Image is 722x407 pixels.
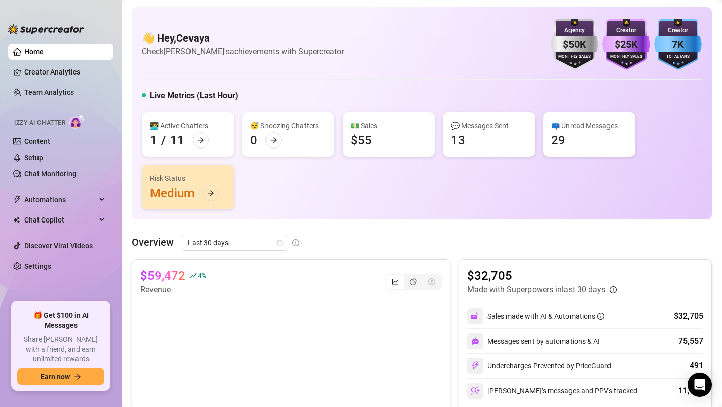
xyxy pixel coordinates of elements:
[551,120,627,131] div: 📪 Unread Messages
[8,24,84,34] img: logo-BBDzfeDw.svg
[292,239,299,246] span: info-circle
[24,262,51,270] a: Settings
[551,26,598,35] div: Agency
[41,373,70,381] span: Earn now
[451,132,465,149] div: 13
[602,54,650,60] div: Monthly Sales
[654,19,702,70] img: blue-badge-DgoSNQY1.svg
[471,361,480,371] img: svg%3e
[471,312,480,321] img: svg%3e
[385,274,442,290] div: segmented control
[451,120,527,131] div: 💬 Messages Sent
[69,114,85,129] img: AI Chatter
[17,368,104,385] button: Earn nowarrow-right
[678,385,703,397] div: 11,688
[551,36,598,52] div: $50K
[198,271,205,280] span: 4 %
[467,383,637,399] div: [PERSON_NAME]’s messages and PPVs tracked
[140,284,205,296] article: Revenue
[410,278,417,285] span: pie-chart
[24,154,43,162] a: Setup
[270,137,277,144] span: arrow-right
[150,120,226,131] div: 👩‍💻 Active Chatters
[188,235,282,250] span: Last 30 days
[142,45,344,58] article: Check [PERSON_NAME]'s achievements with Supercreator
[674,310,703,322] div: $32,705
[170,132,184,149] div: 11
[24,137,50,145] a: Content
[467,268,617,284] article: $32,705
[13,196,21,204] span: thunderbolt
[602,36,650,52] div: $25K
[150,132,157,149] div: 1
[654,26,702,35] div: Creator
[467,358,611,374] div: Undercharges Prevented by PriceGuard
[428,278,435,285] span: dollar-circle
[17,335,104,364] span: Share [PERSON_NAME] with a friend, and earn unlimited rewards
[132,235,174,250] article: Overview
[610,286,617,293] span: info-circle
[207,190,214,197] span: arrow-right
[351,120,427,131] div: 💵 Sales
[24,242,93,250] a: Discover Viral Videos
[24,48,44,56] a: Home
[13,216,20,224] img: Chat Copilot
[467,333,600,349] div: Messages sent by automations & AI
[551,54,598,60] div: Monthly Sales
[189,272,197,279] span: rise
[467,284,605,296] article: Made with Superpowers in last 30 days
[24,88,74,96] a: Team Analytics
[654,36,702,52] div: 7K
[250,132,257,149] div: 0
[17,311,104,330] span: 🎁 Get $100 in AI Messages
[471,337,479,345] img: svg%3e
[150,90,238,102] h5: Live Metrics (Last Hour)
[654,54,702,60] div: Total Fans
[688,373,712,397] div: Open Intercom Messenger
[277,240,283,246] span: calendar
[24,212,96,228] span: Chat Copilot
[24,170,77,178] a: Chat Monitoring
[14,118,65,128] span: Izzy AI Chatter
[197,137,204,144] span: arrow-right
[551,19,598,70] img: silver-badge-roxG0hHS.svg
[551,132,565,149] div: 29
[471,386,480,395] img: svg%3e
[140,268,185,284] article: $59,472
[690,360,703,372] div: 491
[250,120,326,131] div: 😴 Snoozing Chatters
[487,311,604,322] div: Sales made with AI & Automations
[24,64,105,80] a: Creator Analytics
[150,173,226,184] div: Risk Status
[142,31,344,45] h4: 👋 Hey, Cevaya
[351,132,372,149] div: $55
[602,19,650,70] img: purple-badge-B9DA21FR.svg
[24,192,96,208] span: Automations
[392,278,399,285] span: line-chart
[597,313,604,320] span: info-circle
[602,26,650,35] div: Creator
[74,373,81,380] span: arrow-right
[678,335,703,347] div: 75,557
